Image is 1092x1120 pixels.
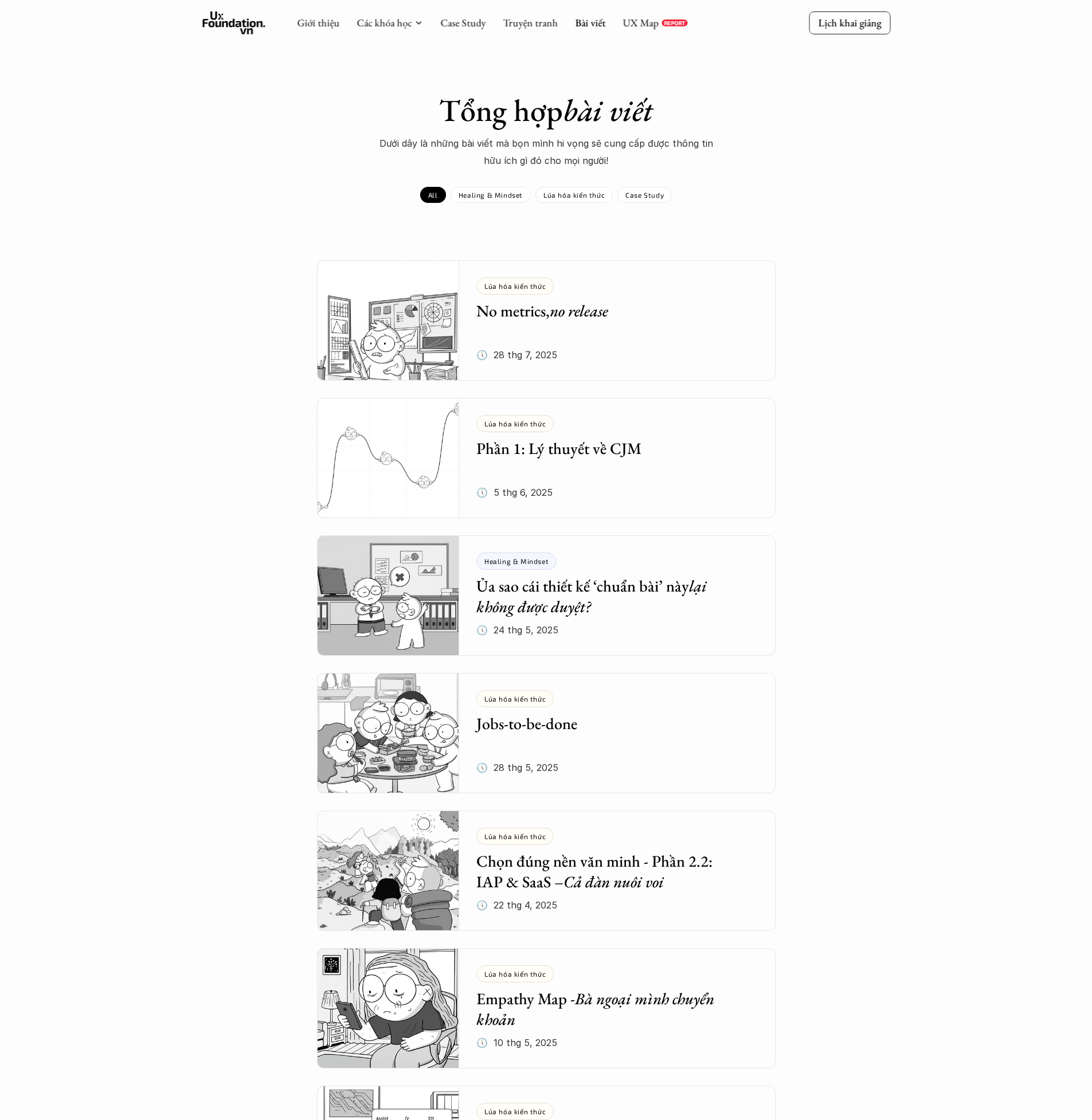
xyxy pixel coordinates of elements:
[484,832,546,840] p: Lúa hóa kiến thức
[297,16,339,29] a: Giới thiệu
[625,191,664,199] p: Case Study
[543,191,605,199] p: Lúa hóa kiến thức
[476,713,741,734] h5: Jobs-to-be-done
[317,398,776,518] a: Lúa hóa kiến thứcPhần 1: Lý thuyết về CJM🕔 5 thg 6, 2025
[476,300,741,321] h5: No metrics,
[535,187,613,203] a: Lúa hóa kiến thức
[575,16,605,29] a: Bài viết
[476,484,553,501] p: 🕔 5 thg 6, 2025
[484,970,546,978] p: Lúa hóa kiến thức
[476,988,718,1029] em: Bà ngoại mình chuyển khoản
[563,90,653,130] em: bài viết
[617,187,672,203] a: Case Study
[484,282,546,290] p: Lúa hóa kiến thức
[484,1107,546,1115] p: Lúa hóa kiến thức
[476,621,558,639] p: 🕔 24 thg 5, 2025
[476,575,710,617] em: lại không được duyệt?
[459,191,523,199] p: Healing & Mindset
[476,438,741,459] h5: Phần 1: Lý thuyết về CJM
[317,948,776,1068] a: Lúa hóa kiến thứcEmpathy Map -Bà ngoại mình chuyển khoản🕔 10 thg 5, 2025
[476,851,741,892] h5: Chọn đúng nền văn minh - Phần 2.2: IAP & SaaS –
[476,896,557,914] p: 🕔 22 thg 4, 2025
[563,871,664,892] em: Cả đàn nuôi voi
[317,535,776,656] a: Healing & MindsetỦa sao cái thiết kế ‘chuẩn bài’ nàylại không được duyệt?🕔 24 thg 5, 2025
[357,16,412,29] a: Các khóa học
[476,575,741,617] h5: Ủa sao cái thiết kế ‘chuẩn bài’ này
[476,759,558,776] p: 🕔 28 thg 5, 2025
[662,19,687,26] a: REPORT
[484,557,549,565] p: Healing & Mindset
[317,673,776,793] a: Lúa hóa kiến thứcJobs-to-be-done🕔 28 thg 5, 2025
[317,810,776,931] a: Lúa hóa kiến thứcChọn đúng nền văn minh - Phần 2.2: IAP & SaaS –Cả đàn nuôi voi🕔 22 thg 4, 2025
[440,16,486,29] a: Case Study
[346,92,747,129] h1: Tổng hợp
[428,191,438,199] p: All
[664,19,685,26] p: REPORT
[484,420,546,428] p: Lúa hóa kiến thức
[374,135,718,170] p: Dưới dây là những bài viết mà bọn mình hi vọng sẽ cung cấp được thông tin hữu ích gì đó cho mọi n...
[476,1034,557,1051] p: 🕔 10 thg 5, 2025
[550,300,608,321] em: no release
[451,187,531,203] a: Healing & Mindset
[809,11,890,34] a: Lịch khai giảng
[476,988,741,1030] h5: Empathy Map -
[503,16,558,29] a: Truyện tranh
[818,16,881,29] p: Lịch khai giảng
[476,346,557,363] p: 🕔 28 thg 7, 2025
[484,695,546,703] p: Lúa hóa kiến thức
[317,260,776,381] a: Lúa hóa kiến thứcNo metrics,no release🕔 28 thg 7, 2025
[623,16,659,29] a: UX Map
